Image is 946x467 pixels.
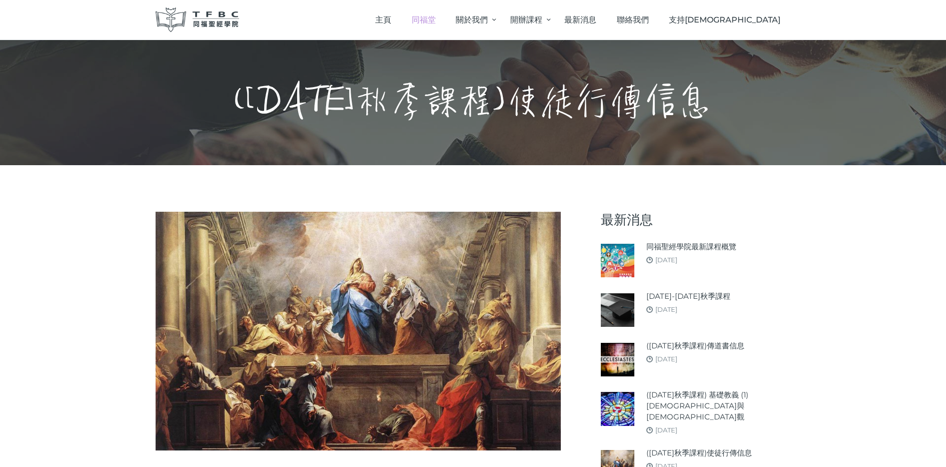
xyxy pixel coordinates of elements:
[606,5,659,35] a: 聯絡我們
[646,241,736,252] a: 同福聖經學院最新課程概覽
[669,15,780,25] span: 支持[DEMOGRAPHIC_DATA]
[646,389,791,422] a: ([DATE]秋季課程) 基礎教義 (1) [DEMOGRAPHIC_DATA]與[DEMOGRAPHIC_DATA]觀
[375,15,391,25] span: 主頁
[456,15,488,25] span: 關於我們
[412,15,436,25] span: 同福堂
[601,212,791,228] h5: 最新消息
[646,447,752,458] a: ([DATE]秋季課程)使徒行傳信息
[601,244,634,277] img: 同福聖經學院最新課程概覽
[601,392,634,425] img: (2025年秋季課程) 基礎教義 (1) 聖靈觀與教會觀
[617,15,649,25] span: 聯絡我們
[234,80,712,125] h1: ([DATE]秋季課程)使徒行傳信息
[365,5,402,35] a: 主頁
[564,15,596,25] span: 最新消息
[401,5,446,35] a: 同福堂
[554,5,607,35] a: 最新消息
[510,15,542,25] span: 開辦課程
[446,5,500,35] a: 關於我們
[500,5,554,35] a: 開辦課程
[655,305,677,313] a: [DATE]
[655,355,677,363] a: [DATE]
[646,291,730,302] a: [DATE]-[DATE]秋季課程
[646,340,744,351] a: ([DATE]秋季課程)傳道書信息
[601,293,634,327] img: 2025-26年秋季課程
[659,5,791,35] a: 支持[DEMOGRAPHIC_DATA]
[601,343,634,376] img: (2025年秋季課程)傳道書信息
[655,256,677,264] a: [DATE]
[655,426,677,434] a: [DATE]
[156,8,240,32] img: 同福聖經學院 TFBC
